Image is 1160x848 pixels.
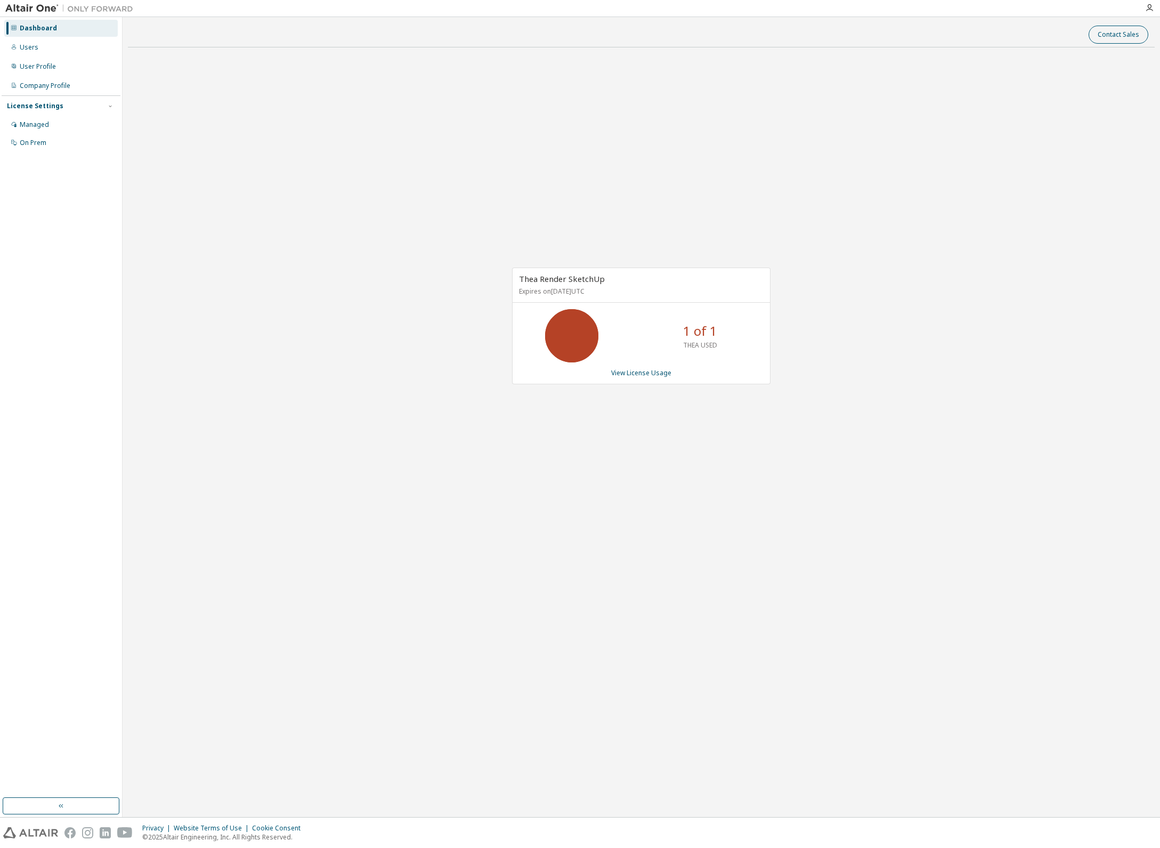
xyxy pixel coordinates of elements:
img: Altair One [5,3,139,14]
p: © 2025 Altair Engineering, Inc. All Rights Reserved. [142,833,307,842]
div: License Settings [7,102,63,110]
img: facebook.svg [64,827,76,838]
img: linkedin.svg [100,827,111,838]
a: View License Usage [611,368,671,377]
div: Privacy [142,824,174,833]
div: Users [20,43,38,52]
div: Cookie Consent [252,824,307,833]
img: altair_logo.svg [3,827,58,838]
div: Managed [20,120,49,129]
div: Dashboard [20,24,57,33]
p: Expires on [DATE] UTC [519,287,761,296]
div: Company Profile [20,82,70,90]
div: User Profile [20,62,56,71]
p: 1 of 1 [683,322,717,340]
img: youtube.svg [117,827,133,838]
img: instagram.svg [82,827,93,838]
button: Contact Sales [1089,26,1148,44]
p: THEA USED [683,341,717,350]
div: On Prem [20,139,46,147]
div: Website Terms of Use [174,824,252,833]
span: Thea Render SketchUp [519,273,605,284]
